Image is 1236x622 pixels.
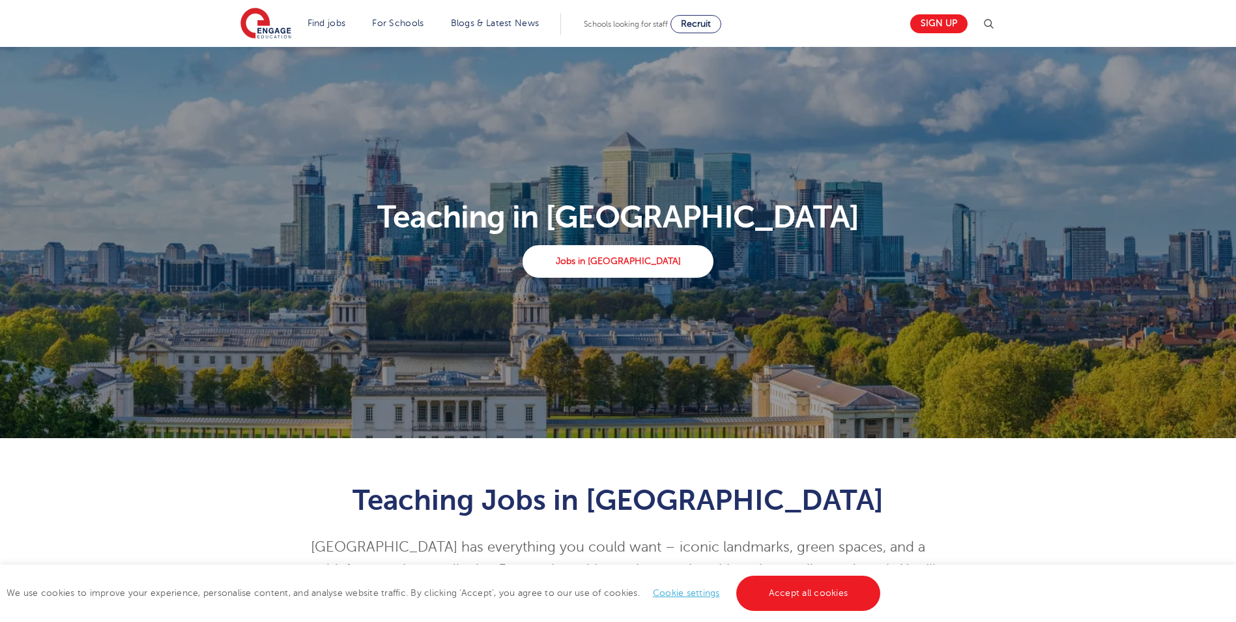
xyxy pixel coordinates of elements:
[736,576,881,611] a: Accept all cookies
[300,539,936,600] span: [GEOGRAPHIC_DATA] has everything you could want – iconic landmarks, green spaces, and a world-fam...
[681,19,711,29] span: Recruit
[670,15,721,33] a: Recruit
[584,20,668,29] span: Schools looking for staff
[523,245,713,278] a: Jobs in [GEOGRAPHIC_DATA]
[240,8,291,40] img: Engage Education
[910,14,968,33] a: Sign up
[233,201,1003,233] p: Teaching in [GEOGRAPHIC_DATA]
[372,18,424,28] a: For Schools
[451,18,539,28] a: Blogs & Latest News
[7,588,884,598] span: We use cookies to improve your experience, personalise content, and analyse website traffic. By c...
[352,484,884,516] span: Teaching Jobs in [GEOGRAPHIC_DATA]
[653,588,720,598] a: Cookie settings
[308,18,346,28] a: Find jobs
